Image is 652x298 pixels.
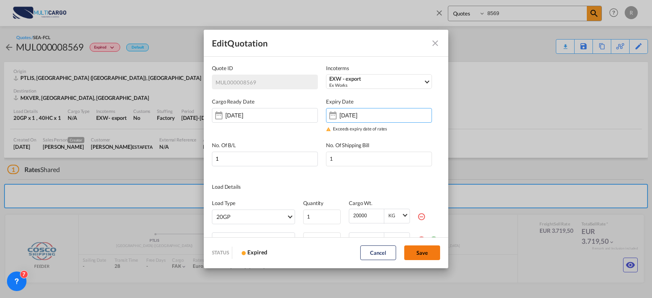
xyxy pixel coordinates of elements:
md-icon: icon-alert [326,127,331,132]
strong: Remarks: [8,40,32,46]
div: Load Details [212,183,326,191]
div: EXW - export [329,76,423,82]
md-icon: icon-plus-circle-outline green-400-fg [430,236,438,244]
div: STATUS [208,249,232,256]
div: Exceeds expiry date of rates [326,123,432,133]
input: Qty [303,210,341,224]
input: Enter date [339,112,391,119]
div: KG [388,236,395,242]
input: B/L [326,152,432,166]
div: Quotation [212,38,268,49]
md-icon: icon-minus-circle-outline red-400-fg [417,236,425,244]
label: Quantity [303,199,341,210]
label: Load Type [212,199,295,210]
input: Qty [303,232,341,247]
span: Expired [232,249,267,256]
b: Edit [212,38,227,48]
md-dialog: Quote IDIncotermsEXW - ... [204,30,448,268]
md-select: Choose [212,210,295,224]
label: Expiry Date [326,97,432,106]
input: Enter date [225,112,277,119]
label: Cargo Wt. [349,199,417,209]
button: Save [404,245,440,260]
label: Quote ID [212,64,318,75]
strong: Terms and Conditions Payment agreement: Prompt payment conditions are applicable to all offers un... [8,9,217,32]
input: Enter Weight [352,209,384,221]
label: No. Of Shipping Bill [326,141,432,152]
input: Enter Weight [352,233,384,245]
button: Cancel [360,245,396,260]
md-select: Choose [212,232,295,247]
md-icon: Close dialog [430,38,440,48]
label: No. Of B/L [212,141,318,152]
input: B/L [212,152,318,166]
md-icon: icon-flickr-after [235,247,247,259]
label: Cargo Ready Date [212,97,318,106]
md-icon: icon-minus-circle-outline red-400-fg [417,212,425,221]
button: Close dialog [427,35,443,51]
div: KG [388,212,395,219]
div: Ex Works [329,82,423,88]
strong: LOCAL CHARGES - AS PER CO-LOADER/CARRIER INVOICE (If applicable) All exclusions appliable as per ... [8,53,196,77]
md-select: Select Incoterms: EXW - export Ex Works [326,74,432,89]
label: Incoterms [326,64,432,72]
